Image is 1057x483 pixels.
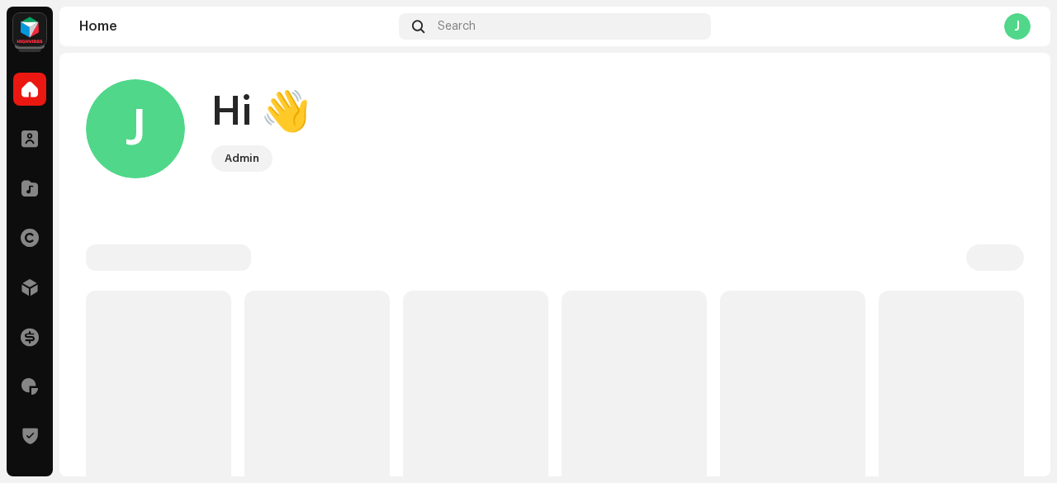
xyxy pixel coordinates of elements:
[79,20,392,33] div: Home
[211,86,310,139] div: Hi 👋
[225,149,259,168] div: Admin
[86,79,185,178] div: J
[13,13,46,46] img: feab3aad-9b62-475c-8caf-26f15a9573ee
[1004,13,1031,40] div: J
[438,20,476,33] span: Search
